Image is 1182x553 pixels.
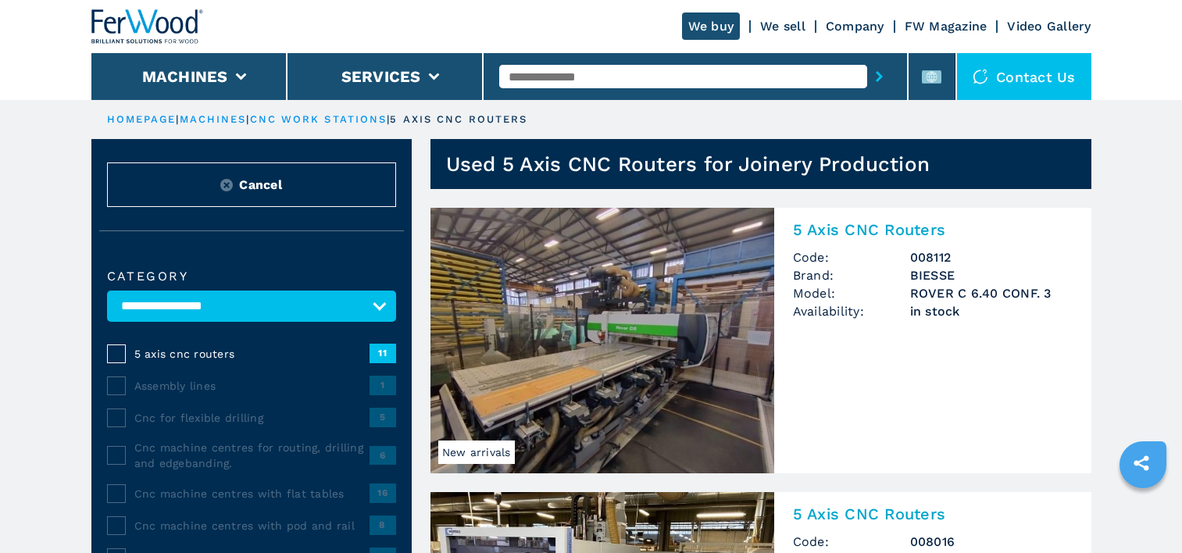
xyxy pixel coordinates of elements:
span: Cnc machine centres with pod and rail [134,518,370,533]
a: sharethis [1122,444,1161,483]
span: Brand: [793,266,910,284]
button: submit-button [867,59,891,95]
button: ResetCancel [107,162,396,207]
span: 1 [370,376,396,394]
span: Assembly lines [134,378,370,394]
span: Code: [793,533,910,551]
span: Cancel [239,176,282,194]
button: Services [341,67,421,86]
div: Contact us [957,53,1091,100]
a: We sell [760,19,805,34]
p: 5 axis cnc routers [390,112,527,127]
img: Contact us [973,69,988,84]
span: 8 [370,516,396,534]
span: 6 [370,446,396,465]
img: Reset [220,179,233,191]
iframe: Chat [1116,483,1170,541]
img: 5 Axis CNC Routers BIESSE ROVER C 6.40 CONF. 3 [430,208,774,473]
img: Ferwood [91,9,204,44]
h2: 5 Axis CNC Routers [793,220,1073,239]
h3: ROVER C 6.40 CONF. 3 [910,284,1073,302]
span: Cnc for flexible drilling [134,410,370,426]
h2: 5 Axis CNC Routers [793,505,1073,523]
button: Machines [142,67,228,86]
span: Code: [793,248,910,266]
a: Company [826,19,884,34]
span: in stock [910,302,1073,320]
span: 5 axis cnc routers [134,346,370,362]
span: Model: [793,284,910,302]
span: Cnc machine centres with flat tables [134,486,370,501]
span: 5 [370,408,396,426]
a: machines [180,113,247,125]
span: | [246,113,249,125]
h3: 008112 [910,248,1073,266]
label: Category [107,270,396,283]
a: Video Gallery [1007,19,1091,34]
span: Availability: [793,302,910,320]
h1: Used 5 Axis CNC Routers for Joinery Production [446,152,930,177]
span: New arrivals [438,441,515,464]
span: Cnc machine centres for routing, drilling and edgebanding. [134,440,370,471]
span: | [176,113,179,125]
h3: BIESSE [910,266,1073,284]
span: 11 [370,344,396,362]
a: FW Magazine [905,19,987,34]
a: cnc work stations [250,113,387,125]
h3: 008016 [910,533,1073,551]
span: | [387,113,390,125]
span: 16 [370,483,396,502]
a: We buy [682,12,741,40]
a: HOMEPAGE [107,113,177,125]
a: 5 Axis CNC Routers BIESSE ROVER C 6.40 CONF. 3New arrivals5 Axis CNC RoutersCode:008112Brand:BIES... [430,208,1091,473]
